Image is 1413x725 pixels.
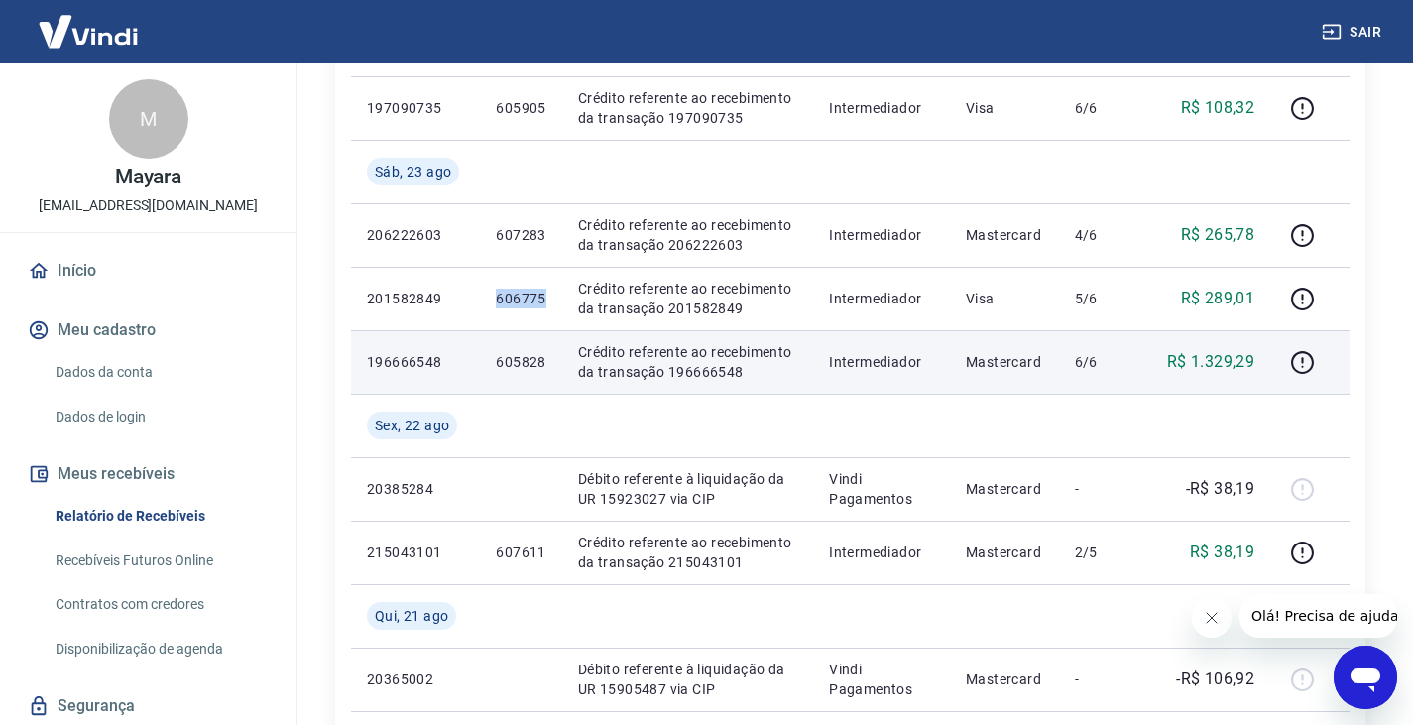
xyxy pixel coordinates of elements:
[966,225,1043,245] p: Mastercard
[966,289,1043,308] p: Visa
[367,98,464,118] p: 197090735
[367,479,464,499] p: 20385284
[367,543,464,562] p: 215043101
[1181,287,1255,310] p: R$ 289,01
[966,352,1043,372] p: Mastercard
[48,541,273,581] a: Recebíveis Futuros Online
[829,98,934,118] p: Intermediador
[48,496,273,537] a: Relatório de Recebíveis
[367,225,464,245] p: 206222603
[829,352,934,372] p: Intermediador
[966,669,1043,689] p: Mastercard
[1075,669,1133,689] p: -
[375,606,448,626] span: Qui, 21 ago
[48,584,273,625] a: Contratos com credores
[496,543,545,562] p: 607611
[1190,541,1254,564] p: R$ 38,19
[578,215,797,255] p: Crédito referente ao recebimento da transação 206222603
[1181,96,1255,120] p: R$ 108,32
[966,98,1043,118] p: Visa
[496,98,545,118] p: 605905
[12,14,167,30] span: Olá! Precisa de ajuda?
[966,479,1043,499] p: Mastercard
[48,352,273,393] a: Dados da conta
[24,249,273,293] a: Início
[966,543,1043,562] p: Mastercard
[1075,479,1133,499] p: -
[1186,477,1255,501] p: -R$ 38,19
[578,88,797,128] p: Crédito referente ao recebimento da transação 197090735
[48,397,273,437] a: Dados de login
[1176,667,1254,691] p: -R$ 106,92
[829,660,934,699] p: Vindi Pagamentos
[829,469,934,509] p: Vindi Pagamentos
[578,279,797,318] p: Crédito referente ao recebimento da transação 201582849
[48,629,273,669] a: Disponibilização de agenda
[578,533,797,572] p: Crédito referente ao recebimento da transação 215043101
[1239,594,1397,638] iframe: Mensagem da empresa
[496,352,545,372] p: 605828
[1192,598,1232,638] iframe: Fechar mensagem
[1334,646,1397,709] iframe: Botão para abrir a janela de mensagens
[24,1,153,61] img: Vindi
[24,308,273,352] button: Meu cadastro
[829,225,934,245] p: Intermediador
[1167,350,1254,374] p: R$ 1.329,29
[496,289,545,308] p: 606775
[1318,14,1389,51] button: Sair
[1075,352,1133,372] p: 6/6
[578,342,797,382] p: Crédito referente ao recebimento da transação 196666548
[578,660,797,699] p: Débito referente à liquidação da UR 15905487 via CIP
[829,543,934,562] p: Intermediador
[375,162,451,181] span: Sáb, 23 ago
[367,669,464,689] p: 20365002
[39,195,258,216] p: [EMAIL_ADDRESS][DOMAIN_NAME]
[1075,225,1133,245] p: 4/6
[1075,289,1133,308] p: 5/6
[1075,543,1133,562] p: 2/5
[24,452,273,496] button: Meus recebíveis
[1181,223,1255,247] p: R$ 265,78
[367,352,464,372] p: 196666548
[496,225,545,245] p: 607283
[578,469,797,509] p: Débito referente à liquidação da UR 15923027 via CIP
[109,79,188,159] div: M
[115,167,182,187] p: Mayara
[829,289,934,308] p: Intermediador
[375,416,449,435] span: Sex, 22 ago
[1075,98,1133,118] p: 6/6
[367,289,464,308] p: 201582849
